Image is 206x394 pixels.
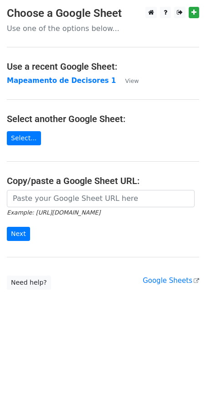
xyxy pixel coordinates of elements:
[7,7,199,20] h3: Choose a Google Sheet
[7,190,195,207] input: Paste your Google Sheet URL here
[7,113,199,124] h4: Select another Google Sheet:
[7,131,41,145] a: Select...
[7,77,116,85] a: Mapeamento de Decisores 1
[7,209,100,216] small: Example: [URL][DOMAIN_NAME]
[143,276,199,285] a: Google Sheets
[7,227,30,241] input: Next
[7,24,199,33] p: Use one of the options below...
[116,77,139,85] a: View
[7,175,199,186] h4: Copy/paste a Google Sheet URL:
[7,61,199,72] h4: Use a recent Google Sheet:
[125,77,139,84] small: View
[7,276,51,290] a: Need help?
